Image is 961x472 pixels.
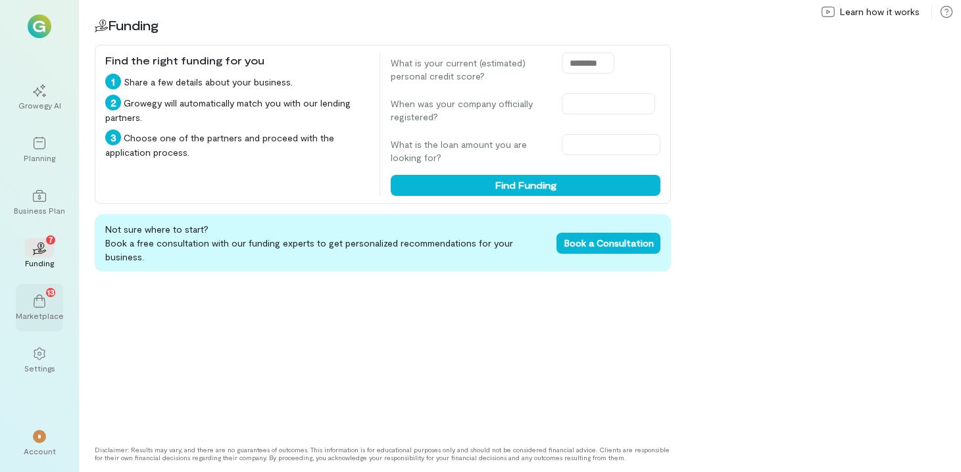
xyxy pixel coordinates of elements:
[16,337,63,384] a: Settings
[564,237,654,248] span: Book a Consultation
[47,286,55,298] span: 13
[105,130,121,145] div: 3
[105,74,121,89] div: 1
[105,53,369,68] div: Find the right funding for you
[49,233,53,245] span: 7
[24,363,55,373] div: Settings
[840,5,920,18] span: Learn how it works
[108,17,159,33] span: Funding
[16,310,64,321] div: Marketplace
[24,446,56,456] div: Account
[105,74,369,89] div: Share a few details about your business.
[16,231,63,279] a: Funding
[18,100,61,110] div: Growegy AI
[16,284,63,331] a: Marketplace
[24,153,55,163] div: Planning
[556,233,660,254] button: Book a Consultation
[16,126,63,174] a: Planning
[391,175,660,196] button: Find Funding
[105,130,369,159] div: Choose one of the partners and proceed with the application process.
[16,179,63,226] a: Business Plan
[16,419,63,467] div: *Account
[105,95,121,110] div: 2
[95,446,671,461] div: Disclaimer: Results may vary, and there are no guarantees of outcomes. This information is for ed...
[391,57,549,83] label: What is your current (estimated) personal credit score?
[14,205,65,216] div: Business Plan
[391,97,549,124] label: When was your company officially registered?
[25,258,54,268] div: Funding
[391,138,549,164] label: What is the loan amount you are looking for?
[105,95,369,124] div: Growegy will automatically match you with our lending partners.
[95,214,671,271] div: Not sure where to start? Book a free consultation with our funding experts to get personalized re...
[16,74,63,121] a: Growegy AI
